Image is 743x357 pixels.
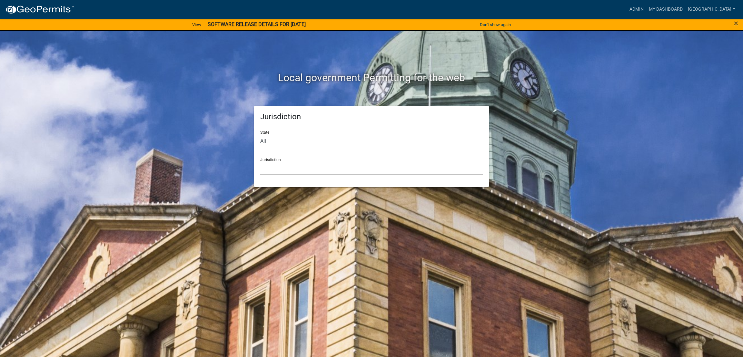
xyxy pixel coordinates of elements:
[208,21,306,27] strong: SOFTWARE RELEASE DETAILS FOR [DATE]
[627,3,646,15] a: Admin
[685,3,738,15] a: [GEOGRAPHIC_DATA]
[734,19,738,28] span: ×
[646,3,685,15] a: My Dashboard
[260,112,483,121] h5: Jurisdiction
[193,72,550,84] h2: Local government Permitting for the web
[734,19,738,27] button: Close
[190,19,204,30] a: View
[477,19,513,30] button: Don't show again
